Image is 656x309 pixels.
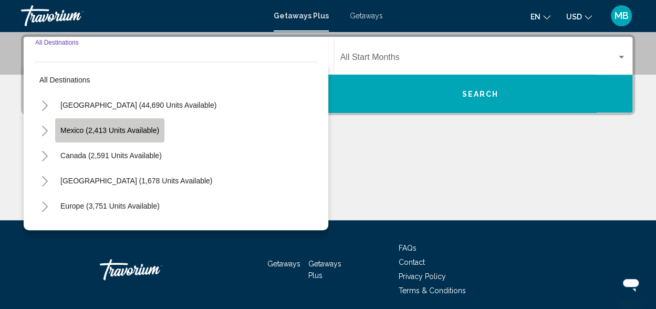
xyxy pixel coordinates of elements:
span: Canada (2,591 units available) [60,151,162,160]
a: FAQs [399,244,416,252]
span: MB [615,11,629,21]
button: Change language [530,9,550,24]
a: Getaways [267,260,300,268]
button: Toggle Mexico (2,413 units available) [34,120,55,141]
button: Europe (3,751 units available) [55,194,165,218]
span: Mexico (2,413 units available) [60,126,159,135]
button: Toggle Australia (188 units available) [34,221,55,242]
div: Search widget [24,37,632,112]
button: Toggle Caribbean & Atlantic Islands (1,678 units available) [34,170,55,191]
span: Europe (3,751 units available) [60,202,160,210]
span: Search [462,90,498,98]
span: All destinations [39,76,90,84]
span: USD [566,13,582,21]
a: Getaways [350,12,383,20]
span: en [530,13,540,21]
button: Toggle Canada (2,591 units available) [34,145,55,166]
iframe: Button to launch messaging window [614,267,648,301]
a: Contact [399,258,425,266]
button: [GEOGRAPHIC_DATA] (188 units available) [55,219,212,243]
button: [GEOGRAPHIC_DATA] (1,678 units available) [55,169,217,193]
a: Travorium [100,254,205,285]
button: Change currency [566,9,592,24]
a: Getaways Plus [308,260,341,280]
button: Mexico (2,413 units available) [55,118,164,142]
span: [GEOGRAPHIC_DATA] (1,678 units available) [60,177,212,185]
span: [GEOGRAPHIC_DATA] (44,690 units available) [60,101,216,109]
button: All destinations [34,68,318,92]
button: Search [328,75,633,112]
a: Travorium [21,5,263,26]
button: Toggle United States (44,690 units available) [34,95,55,116]
button: [GEOGRAPHIC_DATA] (44,690 units available) [55,93,222,117]
button: Toggle Europe (3,751 units available) [34,195,55,217]
button: Canada (2,591 units available) [55,143,167,168]
button: User Menu [608,5,635,27]
a: Privacy Policy [399,272,446,281]
a: Terms & Conditions [399,286,466,295]
a: Getaways Plus [274,12,329,20]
